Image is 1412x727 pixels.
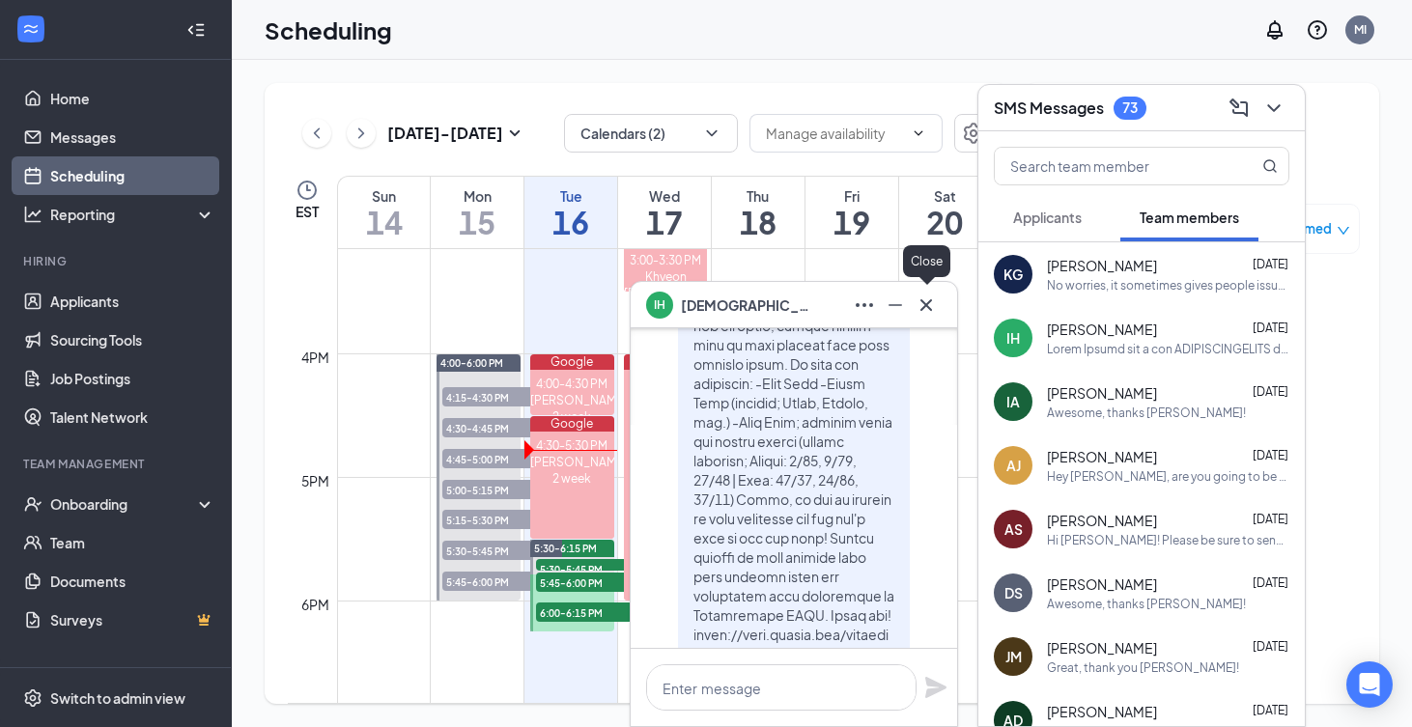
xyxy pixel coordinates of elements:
h1: 18 [712,206,805,238]
a: September 20, 2025 [899,177,991,248]
svg: Plane [924,676,947,699]
span: [DEMOGRAPHIC_DATA] [PERSON_NAME] [681,294,816,316]
a: Applicants [50,282,215,321]
span: EST [296,202,319,221]
div: Tue [524,186,617,206]
button: ChevronLeft [302,119,331,148]
span: 5:45-6:00 PM [536,573,633,592]
svg: WorkstreamLogo [21,19,41,39]
span: Team members [1140,209,1239,226]
a: September 18, 2025 [712,177,805,248]
span: 5:00-5:15 PM [442,480,539,499]
div: IH [1006,328,1020,348]
h1: Scheduling [265,14,392,46]
h1: 15 [431,206,523,238]
h3: [DATE] - [DATE] [387,123,503,144]
a: September 14, 2025 [338,177,430,248]
button: ChevronRight [347,119,376,148]
span: [PERSON_NAME] [1047,702,1157,721]
span: [DATE] [1253,703,1288,717]
button: Cross [911,290,942,321]
span: 4:15-4:30 PM [442,387,539,406]
div: 6pm [297,594,333,615]
a: Job Postings [50,359,215,398]
a: September 17, 2025 [618,177,711,248]
div: Great, thank you [PERSON_NAME]! [1047,659,1239,676]
a: September 15, 2025 [431,177,523,248]
div: 73 [1122,99,1138,116]
span: 4:30-4:45 PM [442,418,539,437]
div: Onboarding [50,494,199,514]
a: Talent Network [50,398,215,436]
div: Wed [618,186,711,206]
h3: SMS Messages [994,98,1104,119]
svg: Ellipses [853,294,876,317]
div: Lorem Ipsumd sit a con ADIPISCINGELITS do eiu! Te inc utlabore et dolo mag aliq eni admi ven quis... [1047,341,1289,357]
a: Settings [954,114,993,153]
div: DS [1004,583,1023,602]
div: Awesome, thanks [PERSON_NAME]! [1047,405,1246,421]
a: Documents [50,562,215,601]
svg: Settings [23,688,42,708]
div: [PERSON_NAME] 2 week [530,454,613,487]
div: Reporting [50,205,216,224]
a: Sourcing Tools [50,321,215,359]
div: Fri [805,186,898,206]
div: 4:30-5:30 PM [530,437,613,454]
input: Manage availability [766,123,903,144]
span: [DATE] [1253,384,1288,399]
span: [PERSON_NAME] [1047,320,1157,339]
span: [DATE] [1253,448,1288,462]
svg: MagnifyingGlass [1262,158,1278,174]
span: 4:45-5:00 PM [442,449,539,468]
div: Sun [338,186,430,206]
svg: UserCheck [23,494,42,514]
svg: ChevronDown [911,126,926,141]
svg: Analysis [23,205,42,224]
button: Ellipses [849,290,880,321]
h1: 16 [524,206,617,238]
span: [PERSON_NAME] [1047,256,1157,275]
div: Mon [431,186,523,206]
div: Switch to admin view [50,688,185,708]
div: KG [1003,265,1023,284]
span: [PERSON_NAME] [1047,511,1157,530]
div: Open Intercom Messenger [1346,661,1393,708]
svg: SmallChevronDown [503,122,526,145]
svg: ChevronDown [1262,97,1285,120]
span: [PERSON_NAME] [1047,638,1157,657]
h1: 19 [805,206,898,238]
div: Awesome, thanks [PERSON_NAME]! [1047,596,1246,612]
div: Close [903,245,950,277]
span: 6:00-6:15 PM [536,602,633,622]
a: SurveysCrown [50,601,215,639]
a: Team [50,523,215,562]
div: Thu [712,186,805,206]
div: Hi [PERSON_NAME]! Please be sure to send in uniform sizing, confirm your attendance to Orientatio... [1047,532,1289,548]
div: [PERSON_NAME] 2 week [530,392,613,425]
svg: ChevronDown [702,124,721,143]
div: Hiring [23,253,212,269]
svg: ComposeMessage [1228,97,1251,120]
input: Search team member [995,148,1224,184]
div: IA [1006,392,1020,411]
span: 5:15-5:30 PM [442,510,539,529]
button: ComposeMessage [1224,93,1255,124]
div: Google [530,354,613,370]
span: down [1337,224,1350,238]
div: MI [1354,21,1367,38]
span: 5:30-5:45 PM [536,559,633,578]
span: 5:45-6:00 PM [442,572,539,591]
svg: Minimize [884,294,907,317]
button: ChevronDown [1258,93,1289,124]
span: [PERSON_NAME] [1047,447,1157,466]
span: 5:30-5:45 PM [442,541,539,560]
div: Orientation [624,392,707,408]
div: Sat [899,186,991,206]
h1: 20 [899,206,991,238]
div: AJ [1006,456,1021,475]
div: Team Management [23,456,212,472]
svg: ChevronLeft [307,122,326,145]
div: 4pm [297,347,333,368]
svg: Cross [915,294,938,317]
